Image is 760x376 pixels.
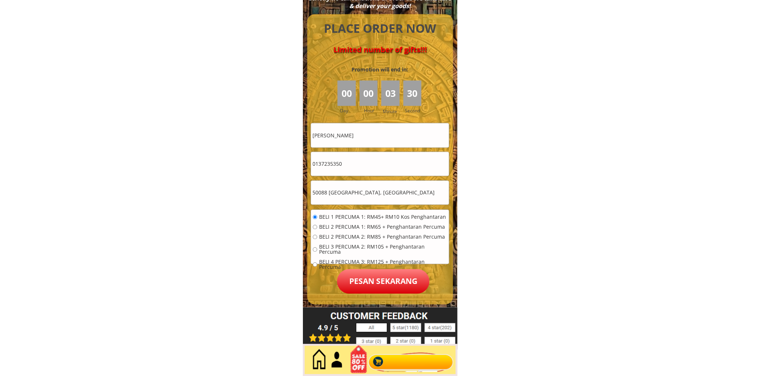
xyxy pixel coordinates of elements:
span: BELI 2 PERCUMA 1: RM65 + Penghantaran Percuma [319,225,447,230]
input: Nama [311,123,449,147]
h3: Second [405,107,423,114]
input: Telefon [311,152,449,176]
h3: Minute [383,108,399,115]
h3: Hour [364,107,379,114]
h4: PLACE ORDER NOW [316,20,445,37]
input: Alamat [311,181,449,205]
span: BELI 2 PERCUMA 2: RM85 + Penghantaran Percuma [319,235,447,240]
span: BELI 4 PERCUMA 3: RM125 + Penghantaran Percuma [319,260,447,270]
span: BELI 1 PERCUMA 1: RM45+ RM10 Kos Penghantaran [319,215,447,220]
h4: Limited number of gifts!!! [316,45,445,54]
span: BELI 3 PERCUMA 2: RM105 + Penghantaran Percuma [319,245,447,255]
h3: Promotion will end in: [338,66,421,74]
h3: Day [340,107,358,114]
p: Pesan sekarang [337,269,430,294]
